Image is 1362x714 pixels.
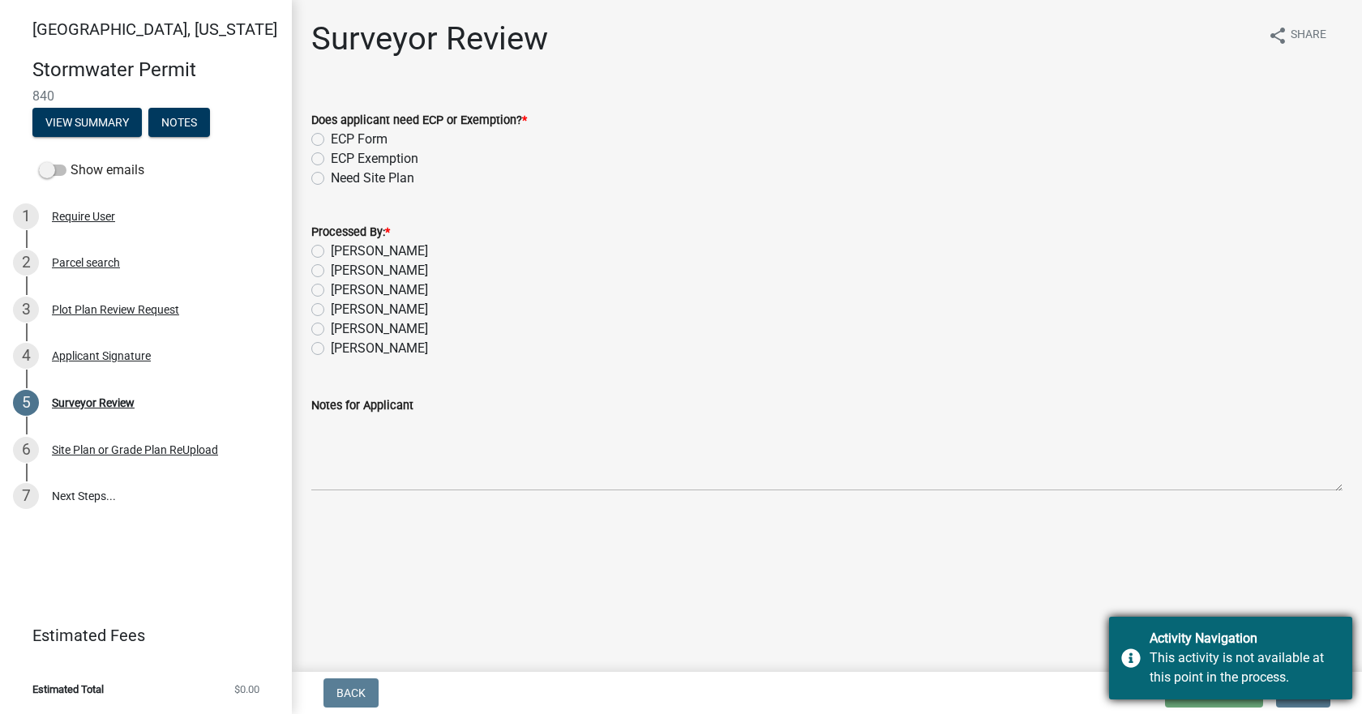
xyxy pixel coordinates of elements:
[331,339,428,358] label: [PERSON_NAME]
[32,108,142,137] button: View Summary
[336,686,366,699] span: Back
[32,684,104,695] span: Estimated Total
[331,280,428,300] label: [PERSON_NAME]
[311,19,548,58] h1: Surveyor Review
[148,108,210,137] button: Notes
[1255,19,1339,51] button: shareShare
[13,437,39,463] div: 6
[311,115,527,126] label: Does applicant need ECP or Exemption?
[311,227,390,238] label: Processed By:
[13,390,39,416] div: 5
[32,19,277,39] span: [GEOGRAPHIC_DATA], [US_STATE]
[13,297,39,323] div: 3
[1291,26,1326,45] span: Share
[331,319,428,339] label: [PERSON_NAME]
[234,684,259,695] span: $0.00
[39,160,144,180] label: Show emails
[1150,629,1340,648] div: Activity Navigation
[32,117,142,130] wm-modal-confirm: Summary
[331,169,414,188] label: Need Site Plan
[148,117,210,130] wm-modal-confirm: Notes
[331,300,428,319] label: [PERSON_NAME]
[52,304,179,315] div: Plot Plan Review Request
[52,211,115,222] div: Require User
[1150,648,1340,687] div: This activity is not available at this point in the process.
[13,343,39,369] div: 4
[13,619,266,652] a: Estimated Fees
[331,149,418,169] label: ECP Exemption
[311,400,413,412] label: Notes for Applicant
[52,257,120,268] div: Parcel search
[32,88,259,104] span: 840
[323,678,379,708] button: Back
[52,397,135,408] div: Surveyor Review
[1268,26,1287,45] i: share
[331,130,388,149] label: ECP Form
[52,350,151,361] div: Applicant Signature
[13,250,39,276] div: 2
[331,261,428,280] label: [PERSON_NAME]
[32,58,279,82] h4: Stormwater Permit
[13,483,39,509] div: 7
[52,444,218,455] div: Site Plan or Grade Plan ReUpload
[13,203,39,229] div: 1
[331,242,428,261] label: [PERSON_NAME]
